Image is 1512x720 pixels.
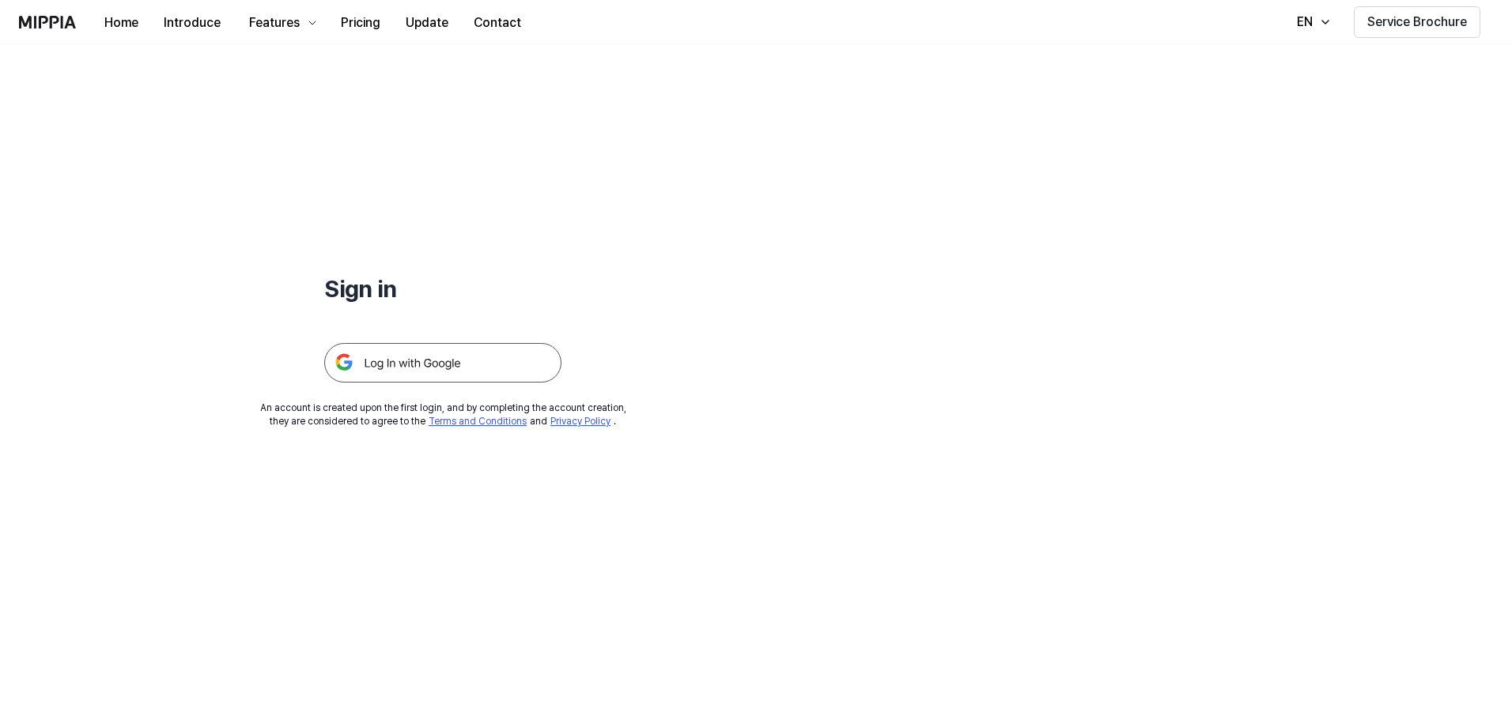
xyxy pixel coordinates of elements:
button: Introduce [151,7,233,39]
img: logo [19,16,76,28]
button: Home [92,7,151,39]
button: Contact [461,7,534,39]
div: An account is created upon the first login, and by completing the account creation, they are cons... [260,401,626,428]
button: Service Brochure [1354,6,1480,38]
a: Update [393,1,461,44]
a: Privacy Policy [550,416,610,427]
img: 구글 로그인 버튼 [324,343,561,383]
button: Pricing [328,7,393,39]
div: Features [246,13,303,32]
button: Update [393,7,461,39]
button: EN [1281,6,1341,38]
a: Terms and Conditions [429,416,527,427]
button: Features [233,7,328,39]
h1: Sign in [324,272,561,305]
div: EN [1294,13,1316,32]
